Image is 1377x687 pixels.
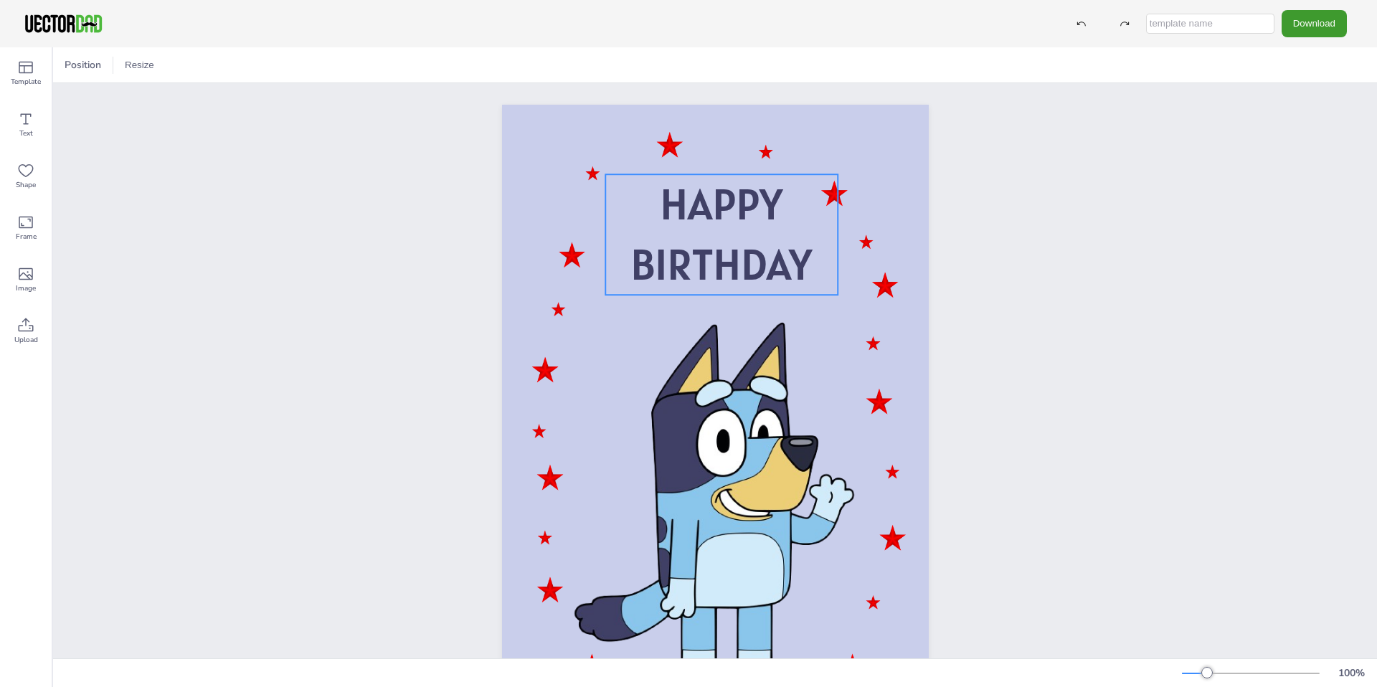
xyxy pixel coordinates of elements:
[11,76,41,87] span: Template
[1334,666,1368,680] div: 100 %
[19,128,33,139] span: Text
[14,334,38,346] span: Upload
[660,176,782,232] span: HAPPY
[16,231,37,242] span: Frame
[1146,14,1274,34] input: template name
[630,237,812,292] span: BIRTHDAY
[16,283,36,294] span: Image
[119,54,160,77] button: Resize
[23,13,104,34] img: VectorDad-1.png
[16,179,36,191] span: Shape
[62,58,104,72] span: Position
[1282,10,1347,37] button: Download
